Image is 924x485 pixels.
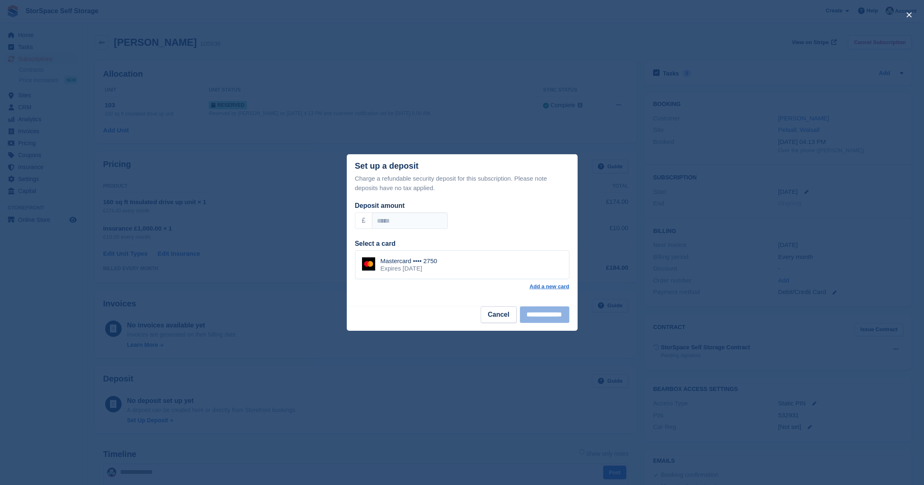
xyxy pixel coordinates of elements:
[355,239,569,249] div: Select a card
[362,257,375,271] img: Mastercard Logo
[355,202,405,209] label: Deposit amount
[381,257,437,265] div: Mastercard •••• 2750
[381,265,437,272] div: Expires [DATE]
[529,283,569,290] a: Add a new card
[481,306,516,323] button: Cancel
[355,174,569,193] p: Charge a refundable security deposit for this subscription. Please note deposits have no tax appl...
[903,8,916,21] button: close
[355,161,419,171] div: Set up a deposit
